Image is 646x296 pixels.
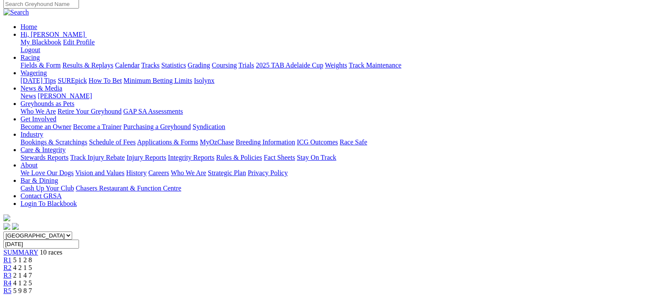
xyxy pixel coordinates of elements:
[75,169,124,176] a: Vision and Values
[63,38,95,46] a: Edit Profile
[297,154,336,161] a: Stay On Track
[339,138,367,146] a: Race Safe
[212,62,237,69] a: Coursing
[20,154,68,161] a: Stewards Reports
[137,138,198,146] a: Applications & Forms
[248,169,288,176] a: Privacy Policy
[126,154,166,161] a: Injury Reports
[297,138,338,146] a: ICG Outcomes
[20,200,77,207] a: Login To Blackbook
[3,223,10,230] img: facebook.svg
[171,169,206,176] a: Who We Are
[20,185,643,192] div: Bar & Dining
[58,77,87,84] a: SUREpick
[216,154,262,161] a: Rules & Policies
[193,123,225,130] a: Syndication
[13,256,32,264] span: 5 1 2 8
[20,62,643,69] div: Racing
[168,154,214,161] a: Integrity Reports
[20,62,61,69] a: Fields & Form
[123,123,191,130] a: Purchasing a Greyhound
[325,62,347,69] a: Weights
[20,123,71,130] a: Become an Owner
[13,287,32,294] span: 5 9 8 7
[13,272,32,279] span: 2 1 4 7
[20,23,37,30] a: Home
[20,31,87,38] a: Hi, [PERSON_NAME]
[20,123,643,131] div: Get Involved
[194,77,214,84] a: Isolynx
[148,169,169,176] a: Careers
[208,169,246,176] a: Strategic Plan
[3,287,12,294] a: R5
[62,62,113,69] a: Results & Replays
[38,92,92,100] a: [PERSON_NAME]
[20,108,643,115] div: Greyhounds as Pets
[20,85,62,92] a: News & Media
[115,62,140,69] a: Calendar
[256,62,323,69] a: 2025 TAB Adelaide Cup
[264,154,295,161] a: Fact Sheets
[20,161,38,169] a: About
[20,169,73,176] a: We Love Our Dogs
[20,38,61,46] a: My Blackbook
[3,279,12,287] a: R4
[3,249,38,256] a: SUMMARY
[200,138,234,146] a: MyOzChase
[20,31,85,38] span: Hi, [PERSON_NAME]
[20,100,74,107] a: Greyhounds as Pets
[20,146,66,153] a: Care & Integrity
[20,138,87,146] a: Bookings & Scratchings
[20,77,56,84] a: [DATE] Tips
[3,9,29,16] img: Search
[238,62,254,69] a: Trials
[20,54,40,61] a: Racing
[3,256,12,264] a: R1
[188,62,210,69] a: Grading
[349,62,401,69] a: Track Maintenance
[89,138,135,146] a: Schedule of Fees
[3,214,10,221] img: logo-grsa-white.png
[20,192,61,199] a: Contact GRSA
[161,62,186,69] a: Statistics
[141,62,160,69] a: Tracks
[20,77,643,85] div: Wagering
[13,264,32,271] span: 4 2 1 5
[13,279,32,287] span: 4 1 2 5
[20,169,643,177] div: About
[73,123,122,130] a: Become a Trainer
[70,154,125,161] a: Track Injury Rebate
[89,77,122,84] a: How To Bet
[3,264,12,271] a: R2
[20,185,74,192] a: Cash Up Your Club
[20,92,643,100] div: News & Media
[20,131,43,138] a: Industry
[20,38,643,54] div: Hi, [PERSON_NAME]
[123,77,192,84] a: Minimum Betting Limits
[20,92,36,100] a: News
[236,138,295,146] a: Breeding Information
[40,249,62,256] span: 10 races
[20,46,40,53] a: Logout
[3,272,12,279] a: R3
[20,177,58,184] a: Bar & Dining
[20,108,56,115] a: Who We Are
[20,138,643,146] div: Industry
[126,169,146,176] a: History
[123,108,183,115] a: GAP SA Assessments
[3,240,79,249] input: Select date
[76,185,181,192] a: Chasers Restaurant & Function Centre
[58,108,122,115] a: Retire Your Greyhound
[20,115,56,123] a: Get Involved
[12,223,19,230] img: twitter.svg
[20,69,47,76] a: Wagering
[20,154,643,161] div: Care & Integrity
